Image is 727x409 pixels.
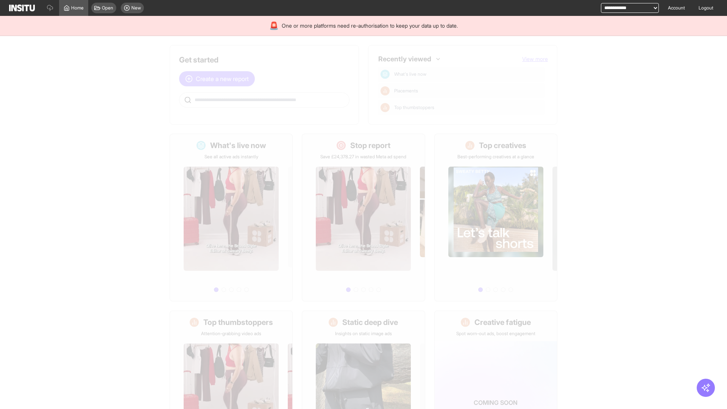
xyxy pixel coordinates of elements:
img: Logo [9,5,35,11]
div: 🚨 [269,20,279,31]
span: Home [71,5,84,11]
span: One or more platforms need re-authorisation to keep your data up to date. [282,22,458,30]
span: Open [102,5,113,11]
span: New [131,5,141,11]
